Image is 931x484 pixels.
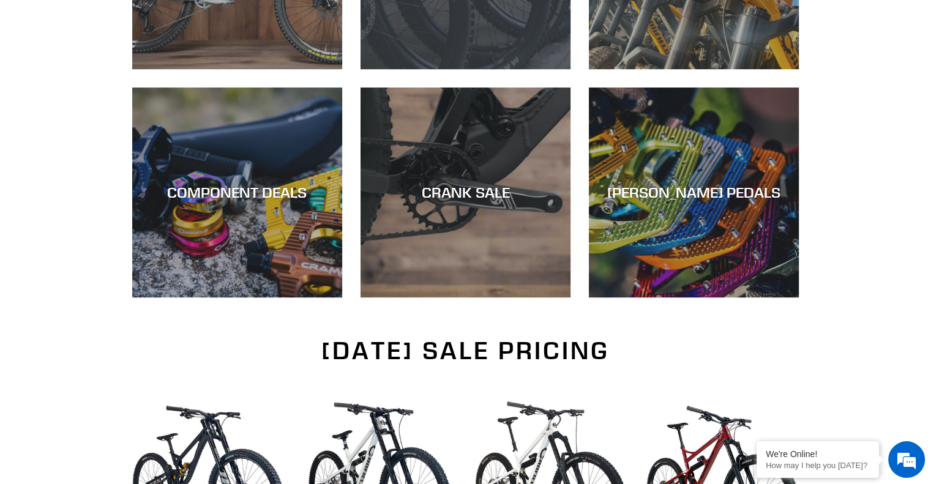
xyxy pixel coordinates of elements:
div: CRANK SALE [361,184,570,201]
div: COMPONENT DEALS [132,184,342,201]
p: How may I help you today? [766,461,870,470]
a: [PERSON_NAME] PEDALS [589,87,799,297]
a: CRANK SALE [361,87,570,297]
a: COMPONENT DEALS [132,87,342,297]
div: [PERSON_NAME] PEDALS [589,184,799,201]
h2: [DATE] SALE PRICING [132,336,799,365]
div: We're Online! [766,449,870,459]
